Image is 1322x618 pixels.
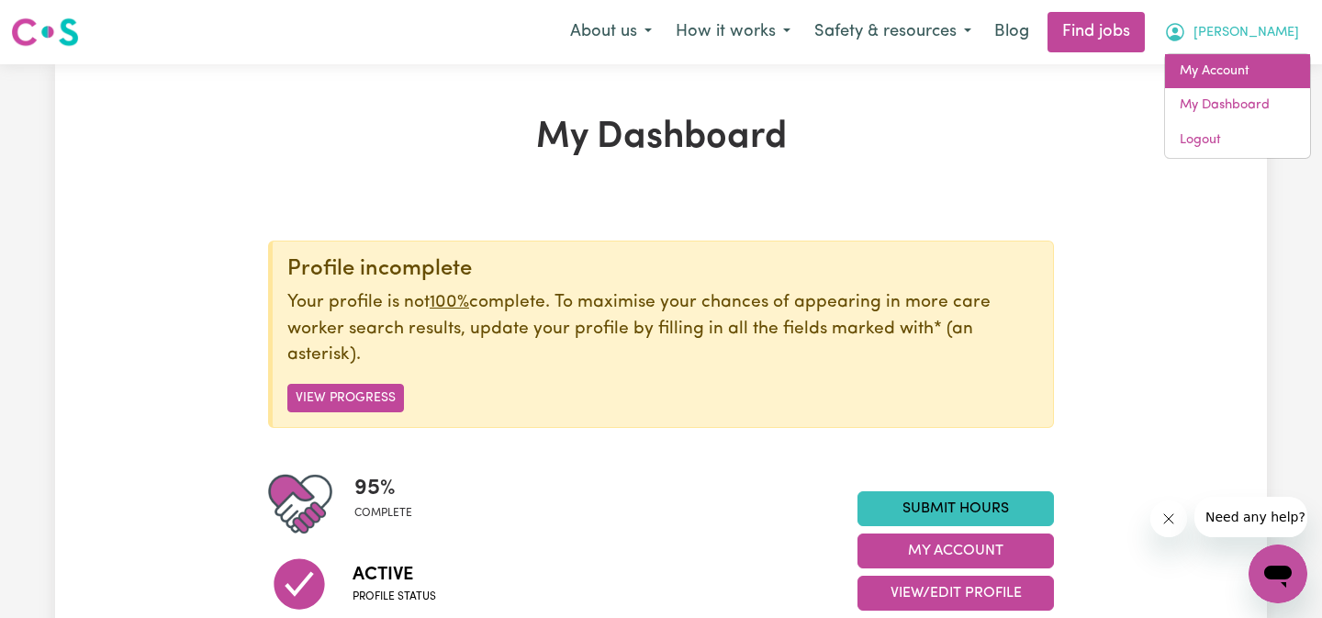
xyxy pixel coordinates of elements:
button: How it works [664,13,802,51]
button: About us [558,13,664,51]
h1: My Dashboard [268,116,1054,160]
span: [PERSON_NAME] [1193,23,1299,43]
div: Profile incomplete [287,256,1038,283]
a: Careseekers logo [11,11,79,53]
a: Find jobs [1048,12,1145,52]
a: Submit Hours [857,491,1054,526]
a: Logout [1165,123,1310,158]
a: Blog [983,12,1040,52]
button: My Account [1152,13,1311,51]
div: My Account [1164,53,1311,159]
a: My Account [1165,54,1310,89]
span: complete [354,505,412,522]
button: View/Edit Profile [857,576,1054,611]
span: Active [353,561,436,589]
button: View Progress [287,384,404,412]
iframe: Close message [1150,500,1187,537]
iframe: Button to launch messaging window [1249,545,1307,603]
span: Profile status [353,589,436,605]
button: Safety & resources [802,13,983,51]
span: 95 % [354,472,412,505]
img: Careseekers logo [11,16,79,49]
button: My Account [857,534,1054,568]
u: 100% [430,294,469,311]
div: Profile completeness: 95% [354,472,427,536]
p: Your profile is not complete. To maximise your chances of appearing in more care worker search re... [287,290,1038,369]
a: My Dashboard [1165,88,1310,123]
iframe: Message from company [1194,497,1307,537]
